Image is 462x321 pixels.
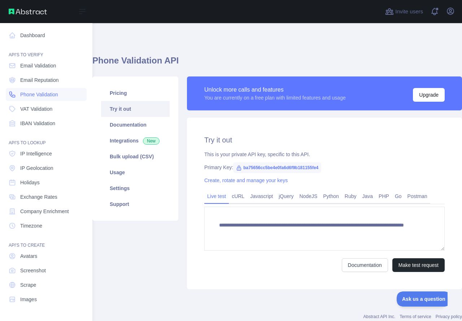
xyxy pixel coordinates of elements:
span: Timezone [20,222,42,229]
a: Avatars [6,250,87,263]
span: VAT Validation [20,105,52,113]
span: Scrape [20,281,36,289]
span: Avatars [20,252,37,260]
span: Images [20,296,37,303]
a: Company Enrichment [6,205,87,218]
a: Abstract API Inc. [363,314,396,319]
a: Settings [101,180,170,196]
span: IP Intelligence [20,150,52,157]
a: jQuery [276,190,296,202]
a: Javascript [247,190,276,202]
a: Email Reputation [6,74,87,87]
a: IP Geolocation [6,162,87,175]
h2: Try it out [204,135,445,145]
a: Bulk upload (CSV) [101,149,170,164]
a: Go [392,190,405,202]
a: Support [101,196,170,212]
a: Postman [405,190,430,202]
a: Java [359,190,376,202]
span: Email Reputation [20,76,59,84]
div: You are currently on a free plan with limited features and usage [204,94,346,101]
a: Scrape [6,278,87,291]
a: IP Intelligence [6,147,87,160]
button: Upgrade [413,88,445,102]
a: Images [6,293,87,306]
a: NodeJS [296,190,320,202]
a: Try it out [101,101,170,117]
span: IP Geolocation [20,164,53,172]
div: API'S TO LOOKUP [6,131,87,146]
a: Timezone [6,219,87,232]
a: Ruby [342,190,359,202]
a: Pricing [101,85,170,101]
iframe: Toggle Customer Support [397,291,448,307]
button: Make test request [392,258,445,272]
span: Holidays [20,179,40,186]
div: API'S TO VERIFY [6,43,87,58]
img: Abstract API [9,9,47,14]
a: Usage [101,164,170,180]
button: Invite users [384,6,424,17]
span: Screenshot [20,267,46,274]
a: Privacy policy [436,314,462,319]
span: Email Validation [20,62,56,69]
a: Email Validation [6,59,87,72]
div: API'S TO CREATE [6,234,87,248]
a: IBAN Validation [6,117,87,130]
a: Create, rotate and manage your keys [204,177,288,183]
div: Primary Key: [204,164,445,171]
a: Python [320,190,342,202]
a: Exchange Rates [6,190,87,203]
a: cURL [229,190,247,202]
span: ba75656cc5be4e0fa6d6f9b181155fe4 [233,162,321,173]
a: Phone Validation [6,88,87,101]
a: Live test [204,190,229,202]
a: PHP [376,190,392,202]
span: Exchange Rates [20,193,57,201]
a: Documentation [101,117,170,133]
a: Documentation [342,258,388,272]
div: This is your private API key, specific to this API. [204,151,445,158]
h1: Phone Validation API [92,55,462,72]
span: Company Enrichment [20,208,69,215]
span: Phone Validation [20,91,58,98]
a: Dashboard [6,29,87,42]
a: Holidays [6,176,87,189]
a: Integrations New [101,133,170,149]
span: IBAN Validation [20,120,55,127]
a: VAT Validation [6,102,87,115]
span: New [143,137,160,145]
span: Invite users [395,8,423,16]
div: Unlock more calls and features [204,85,346,94]
a: Screenshot [6,264,87,277]
a: Terms of service [400,314,431,319]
